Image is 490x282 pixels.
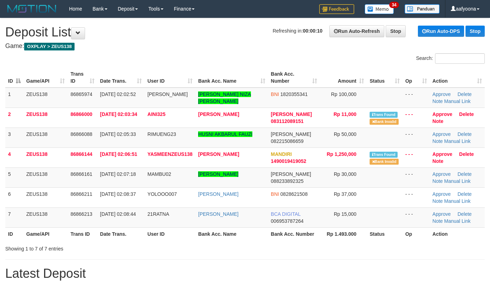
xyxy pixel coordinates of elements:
[23,167,68,187] td: ZEUS138
[433,111,453,117] a: Approve
[433,211,451,217] a: Approve
[271,131,311,137] span: [PERSON_NAME]
[334,191,357,197] span: Rp 37,000
[268,227,320,240] th: Bank Acc. Number
[147,211,169,217] span: 21RATNA
[271,138,303,144] span: Copy 082215086659 to clipboard
[402,108,430,128] td: - - -
[100,151,137,157] span: [DATE] 02:06:51
[320,68,367,88] th: Amount: activate to sort column ascending
[444,98,471,104] a: Manual Link
[5,25,485,39] h1: Deposit List
[370,112,398,118] span: Similar transaction found
[334,111,356,117] span: Rp 11,000
[198,171,238,177] a: [PERSON_NAME]
[405,4,440,14] img: panduan.png
[367,68,402,88] th: Status: activate to sort column ascending
[147,171,171,177] span: MAMBU02
[23,187,68,207] td: ZEUS138
[457,131,471,137] a: Delete
[465,26,485,37] a: Stop
[23,108,68,128] td: ZEUS138
[444,138,471,144] a: Manual Link
[5,167,23,187] td: 5
[459,111,474,117] a: Delete
[100,211,136,217] span: [DATE] 02:08:44
[418,26,464,37] a: Run Auto-DPS
[433,198,443,204] a: Note
[433,151,453,157] a: Approve
[433,218,443,224] a: Note
[389,2,399,8] span: 34
[402,187,430,207] td: - - -
[5,43,485,50] h4: Game:
[23,68,68,88] th: Game/API: activate to sort column ascending
[435,53,485,64] input: Search:
[147,191,177,197] span: YOLOOO007
[433,91,451,97] a: Approve
[319,4,354,14] img: Feedback.jpg
[271,111,312,117] span: [PERSON_NAME]
[198,211,238,217] a: [PERSON_NAME]
[271,91,279,97] span: BNI
[433,178,443,184] a: Note
[386,25,406,37] a: Stop
[370,159,398,165] span: Bank is not match
[271,158,306,164] span: Copy 1490019419052 to clipboard
[402,88,430,108] td: - - -
[402,68,430,88] th: Op: activate to sort column ascending
[433,118,443,124] a: Note
[100,191,136,197] span: [DATE] 02:08:37
[444,198,471,204] a: Manual Link
[331,91,356,97] span: Rp 100,000
[5,147,23,167] td: 4
[271,118,303,124] span: Copy 083112089151 to clipboard
[5,242,199,252] div: Showing 1 to 7 of 7 entries
[444,218,471,224] a: Manual Link
[68,227,97,240] th: Trans ID
[100,91,136,97] span: [DATE] 02:02:52
[100,171,136,177] span: [DATE] 02:07:18
[271,218,303,224] span: Copy 006953787264 to clipboard
[70,211,92,217] span: 86866213
[5,207,23,227] td: 7
[457,171,471,177] a: Delete
[459,151,474,157] a: Delete
[145,68,195,88] th: User ID: activate to sort column ascending
[24,43,75,50] span: OXPLAY > ZEUS138
[198,191,238,197] a: [PERSON_NAME]
[70,171,92,177] span: 86866161
[68,68,97,88] th: Trans ID: activate to sort column ascending
[198,111,239,117] a: [PERSON_NAME]
[198,91,251,104] a: [PERSON_NAME] NIZA [PERSON_NAME]
[433,158,443,164] a: Note
[402,128,430,147] td: - - -
[195,227,268,240] th: Bank Acc. Name
[430,227,485,240] th: Action
[147,131,176,137] span: RIMUENG23
[365,4,394,14] img: Button%20Memo.svg
[433,171,451,177] a: Approve
[195,68,268,88] th: Bank Acc. Name: activate to sort column ascending
[320,227,367,240] th: Rp 1.493.000
[147,151,192,157] span: YASMEENZEUS138
[280,91,308,97] span: Copy 1820355341 to clipboard
[433,131,451,137] a: Approve
[370,119,398,125] span: Bank is not match
[402,227,430,240] th: Op
[280,191,308,197] span: Copy 0828621508 to clipboard
[370,152,398,158] span: Similar transaction found
[23,128,68,147] td: ZEUS138
[5,68,23,88] th: ID: activate to sort column descending
[23,88,68,108] td: ZEUS138
[145,227,195,240] th: User ID
[457,191,471,197] a: Delete
[334,131,357,137] span: Rp 50,000
[334,171,357,177] span: Rp 30,000
[271,211,301,217] span: BCA DIGITAL
[147,91,188,97] span: [PERSON_NAME]
[416,53,485,64] label: Search:
[273,28,322,34] span: Refreshing in:
[457,211,471,217] a: Delete
[70,91,92,97] span: 86865974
